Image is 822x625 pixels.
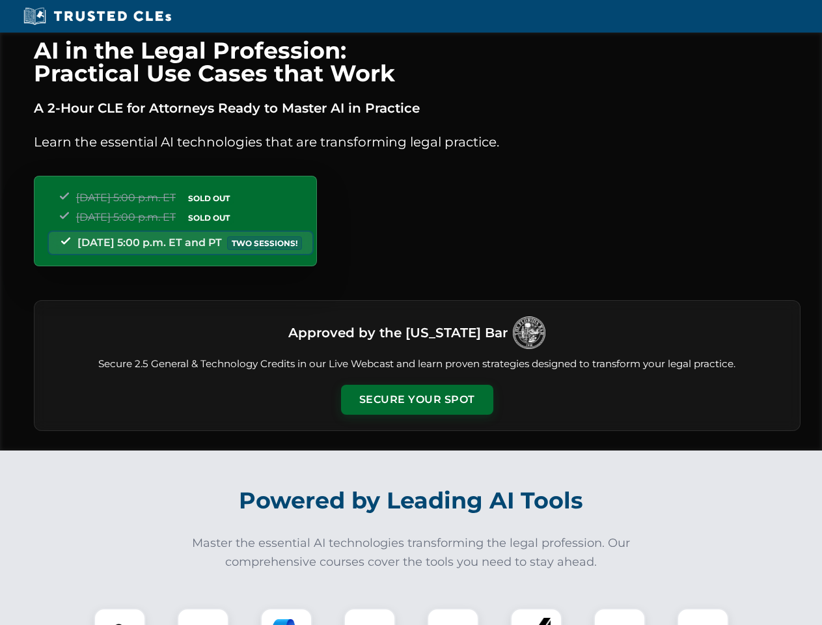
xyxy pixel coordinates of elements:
span: [DATE] 5:00 p.m. ET [76,191,176,204]
img: Logo [513,316,545,349]
h2: Powered by Leading AI Tools [51,478,772,523]
button: Secure Your Spot [341,385,493,415]
span: SOLD OUT [184,191,234,205]
span: [DATE] 5:00 p.m. ET [76,211,176,223]
span: SOLD OUT [184,211,234,225]
img: Trusted CLEs [20,7,175,26]
p: Learn the essential AI technologies that are transforming legal practice. [34,132,801,152]
h3: Approved by the [US_STATE] Bar [288,321,508,344]
p: A 2-Hour CLE for Attorneys Ready to Master AI in Practice [34,98,801,118]
p: Master the essential AI technologies transforming the legal profession. Our comprehensive courses... [184,534,639,572]
h1: AI in the Legal Profession: Practical Use Cases that Work [34,39,801,85]
p: Secure 2.5 General & Technology Credits in our Live Webcast and learn proven strategies designed ... [50,357,784,372]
